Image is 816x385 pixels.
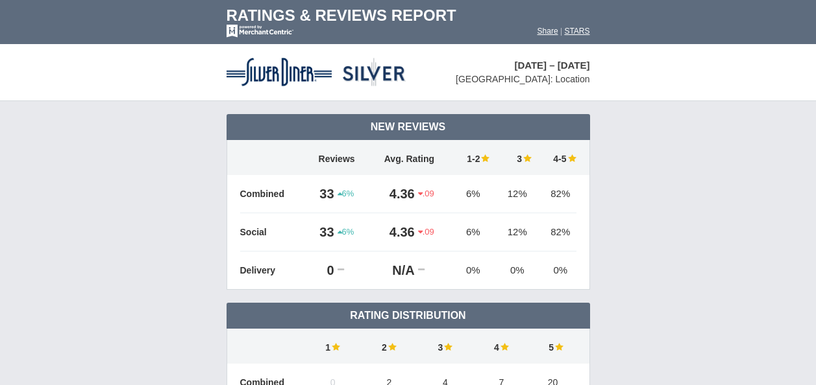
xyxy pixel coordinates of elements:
[450,251,496,290] td: 0%
[338,188,354,200] span: 6%
[305,251,338,290] td: 0
[240,213,305,251] td: Social
[480,154,489,163] img: star-full-15.png
[227,57,406,87] img: stars-silver-diner-logo-50.png
[564,27,589,36] a: STARS
[227,303,590,329] td: Rating Distribution
[538,175,576,213] td: 82%
[538,251,576,290] td: 0%
[305,213,338,251] td: 33
[443,342,452,351] img: star-full-15.png
[227,114,590,140] td: New Reviews
[387,342,397,351] img: star-full-15.png
[417,329,474,364] td: 3
[496,175,538,213] td: 12%
[499,342,509,351] img: star-full-15.png
[418,188,434,200] span: .09
[305,175,338,213] td: 33
[330,342,340,351] img: star-full-15.png
[338,226,354,238] span: 6%
[450,175,496,213] td: 6%
[496,251,538,290] td: 0%
[369,175,418,213] td: 4.36
[418,226,434,238] span: .09
[240,175,305,213] td: Combined
[227,25,293,38] img: mc-powered-by-logo-white-103.png
[538,27,558,36] a: Share
[450,140,496,175] td: 1-2
[456,74,589,84] span: [GEOGRAPHIC_DATA]: Location
[514,60,589,71] span: [DATE] – [DATE]
[361,329,417,364] td: 2
[240,251,305,290] td: Delivery
[522,154,532,163] img: star-full-15.png
[538,140,576,175] td: 4-5
[538,213,576,251] td: 82%
[305,140,369,175] td: Reviews
[496,140,538,175] td: 3
[369,251,418,290] td: N/A
[560,27,562,36] span: |
[473,329,530,364] td: 4
[530,329,576,364] td: 5
[369,213,418,251] td: 4.36
[369,140,451,175] td: Avg. Rating
[496,213,538,251] td: 12%
[305,329,362,364] td: 1
[567,154,576,163] img: star-full-15.png
[554,342,563,351] img: star-full-15.png
[450,213,496,251] td: 6%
